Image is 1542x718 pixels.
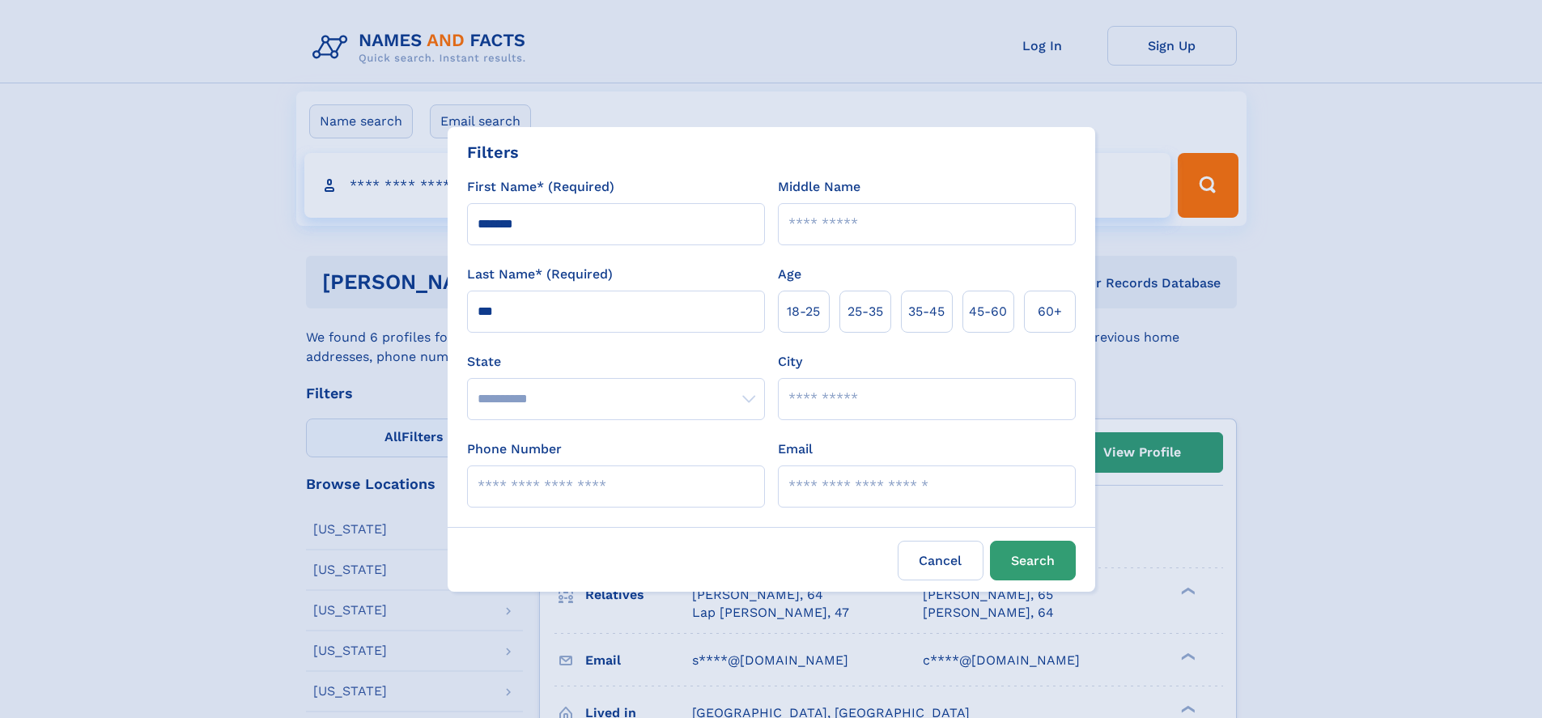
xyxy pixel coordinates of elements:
label: City [778,352,802,372]
label: Phone Number [467,440,562,459]
label: Cancel [898,541,983,580]
label: State [467,352,765,372]
span: 60+ [1038,302,1062,321]
button: Search [990,541,1076,580]
div: Filters [467,140,519,164]
label: First Name* (Required) [467,177,614,197]
span: 18‑25 [787,302,820,321]
span: 45‑60 [969,302,1007,321]
label: Age [778,265,801,284]
span: 35‑45 [908,302,945,321]
label: Middle Name [778,177,860,197]
label: Last Name* (Required) [467,265,613,284]
label: Email [778,440,813,459]
span: 25‑35 [847,302,883,321]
